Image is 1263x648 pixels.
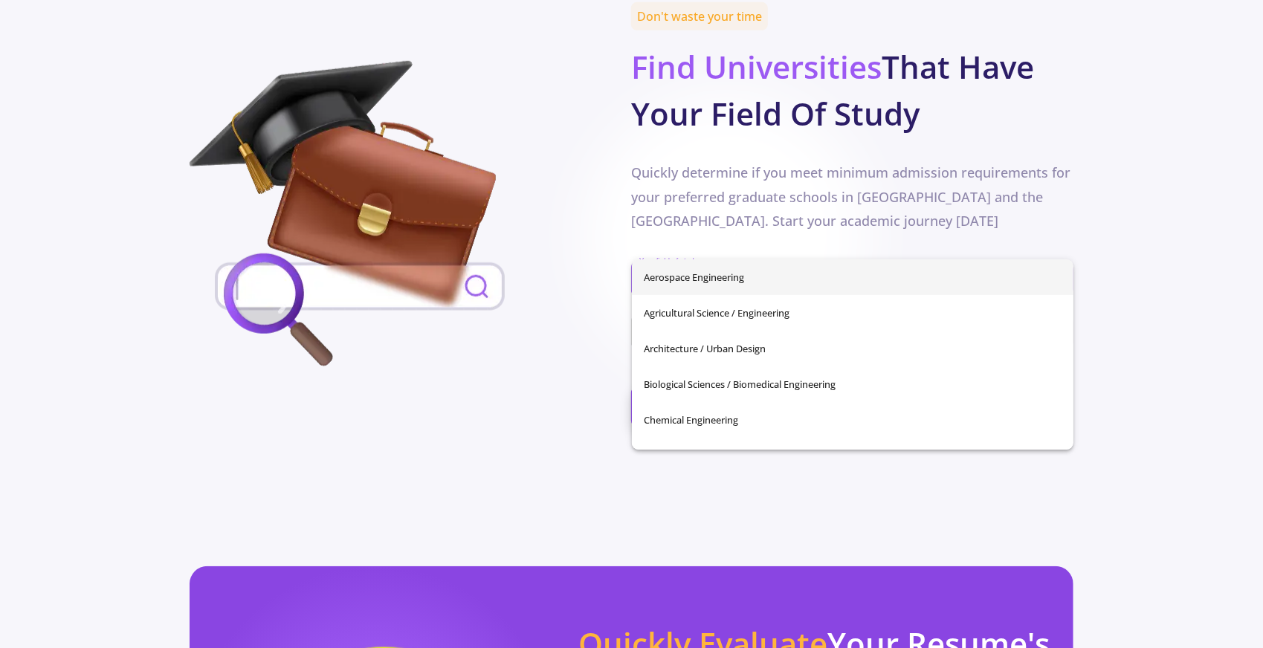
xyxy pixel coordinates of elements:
[644,438,1062,473] span: Chemistry
[644,366,1062,402] span: Biological Sciences / Biomedical Engineering
[190,61,531,373] img: field
[631,45,1034,135] b: That Have Your Field Of Study
[631,45,882,88] span: Find Universities
[644,402,1062,438] span: Chemical Engineering
[644,295,1062,331] span: Agricultural Science / Engineering
[631,163,1070,230] span: Quickly determine if you meet minimum admission requirements for your preferred graduate schools ...
[644,331,1062,366] span: Architecture / Urban Design
[631,2,768,30] span: Don't waste your time
[644,259,1062,295] span: Aerospace Engineering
